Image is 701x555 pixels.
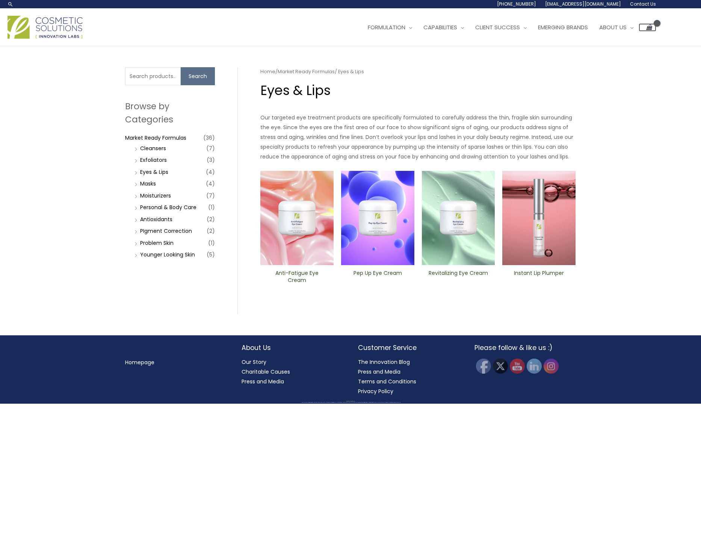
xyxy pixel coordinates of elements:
[140,204,196,211] a: Personal & Body Care
[341,171,414,265] img: Pep Up Eye Cream
[206,178,215,189] span: (4)
[475,23,520,31] span: Client Success
[347,270,408,284] h2: Pep Up Eye Cream
[358,357,459,396] nav: Customer Service
[260,68,275,75] a: Home
[13,401,688,402] div: Copyright © 2025
[428,270,488,287] a: Revitalizing ​Eye Cream
[639,24,656,31] a: View Shopping Cart, empty
[532,16,594,39] a: Emerging Brands
[470,16,532,39] a: Client Success
[509,270,569,284] h2: Instant Lip Plumper
[350,401,355,401] span: Cosmetic Solutions
[207,155,215,165] span: (3)
[357,16,656,39] nav: Site Navigation
[260,81,576,100] h1: Eyes & Lips
[497,1,536,7] span: [PHONE_NUMBER]
[208,202,215,213] span: (1)
[8,16,83,39] img: Cosmetic Solutions Logo
[630,1,656,7] span: Contact Us
[206,190,215,201] span: (7)
[140,251,195,258] a: Younger Looking Skin
[428,270,488,284] h2: Revitalizing ​Eye Cream
[207,214,215,225] span: (2)
[362,16,418,39] a: Formulation
[368,23,405,31] span: Formulation
[140,227,192,235] a: PIgment Correction
[509,270,569,287] a: Instant Lip Plumper
[125,134,186,142] a: Market Ready Formulas
[140,216,172,223] a: Antioxidants
[267,270,327,284] h2: Anti-Fatigue Eye Cream
[474,343,576,353] h2: Please follow & like us :)
[207,249,215,260] span: (5)
[358,358,410,366] a: The Innovation Blog
[358,388,393,395] a: Privacy Policy
[476,359,491,374] img: Facebook
[278,68,335,75] a: Market Ready Formulas
[260,113,576,161] p: Our targeted eye treatment products are specifically formulated to carefully address the thin, fr...
[267,270,327,287] a: Anti-Fatigue Eye Cream
[207,226,215,236] span: (2)
[125,359,154,366] a: Homepage
[181,67,215,85] button: Search
[260,67,576,76] nav: Breadcrumb
[260,171,334,265] img: Anti Fatigue Eye Cream
[140,156,167,164] a: Exfoliators
[13,402,688,403] div: All material on this Website, including design, text, images, logos and sounds, are owned by Cosm...
[125,100,215,125] h2: Browse by Categories
[140,145,166,152] a: Cleansers
[242,343,343,353] h2: About Us
[242,368,290,376] a: Charitable Causes
[125,67,181,85] input: Search products…
[423,23,457,31] span: Capabilities
[347,270,408,287] a: Pep Up Eye Cream
[140,180,156,187] a: Masks
[422,171,495,265] img: Revitalizing ​Eye Cream
[140,168,168,176] a: Eyes & Lips
[206,167,215,177] span: (4)
[594,16,639,39] a: About Us
[140,192,171,199] a: Moisturizers
[242,357,343,386] nav: About Us
[206,143,215,154] span: (7)
[493,359,508,374] img: Twitter
[242,358,266,366] a: Our Story
[242,378,284,385] a: Press and Media
[545,1,621,7] span: [EMAIL_ADDRESS][DOMAIN_NAME]
[140,239,174,247] a: Problem Skin
[358,378,416,385] a: Terms and Conditions
[358,343,459,353] h2: Customer Service
[418,16,470,39] a: Capabilities
[599,23,627,31] span: About Us
[538,23,588,31] span: Emerging Brands
[208,238,215,248] span: (1)
[8,1,14,7] a: Search icon link
[358,368,400,376] a: Press and Media
[125,357,227,367] nav: Menu
[502,171,576,265] img: Instant Lip Plumper
[203,133,215,143] span: (36)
